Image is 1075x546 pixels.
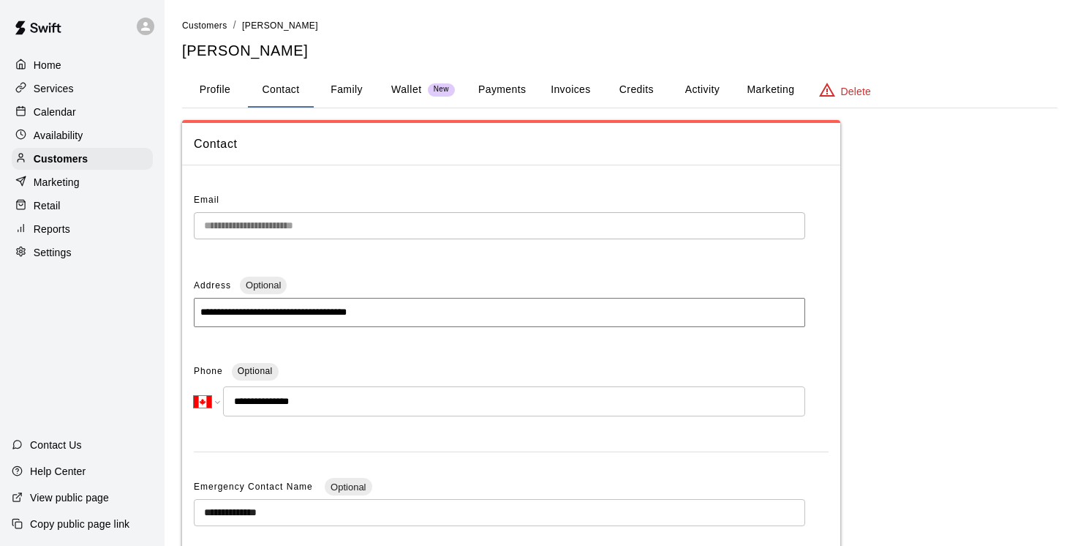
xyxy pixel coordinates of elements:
span: Optional [238,366,273,376]
li: / [233,18,236,33]
span: Optional [240,280,287,291]
p: Wallet [391,82,422,97]
h5: [PERSON_NAME] [182,41,1057,61]
a: Services [12,78,153,100]
span: Contact [194,135,829,154]
p: Copy public page link [30,517,129,531]
span: Customers [182,20,227,31]
span: Address [194,280,231,291]
p: Settings [34,245,72,260]
a: Availability [12,124,153,146]
span: New [428,85,455,94]
p: Availability [34,128,83,143]
a: Customers [182,19,227,31]
span: Optional [325,482,371,493]
button: Marketing [735,72,806,108]
p: Help Center [30,464,86,479]
div: basic tabs example [182,72,1057,108]
a: Calendar [12,101,153,123]
button: Family [314,72,380,108]
button: Contact [248,72,314,108]
button: Credits [603,72,669,108]
p: Calendar [34,105,76,119]
button: Invoices [537,72,603,108]
p: Delete [841,84,871,99]
button: Activity [669,72,735,108]
a: Home [12,54,153,76]
button: Payments [467,72,537,108]
div: The email of an existing customer can only be changed by the customer themselves at https://book.... [194,212,805,239]
p: Services [34,81,74,96]
span: [PERSON_NAME] [242,20,318,31]
span: Email [194,195,219,205]
a: Retail [12,195,153,217]
a: Settings [12,242,153,263]
nav: breadcrumb [182,18,1057,34]
p: Home [34,58,61,72]
a: Marketing [12,171,153,193]
a: Reports [12,218,153,240]
button: Profile [182,72,248,108]
p: Retail [34,198,61,213]
p: Reports [34,222,70,236]
p: View public page [30,490,109,505]
p: Contact Us [30,438,82,452]
a: Customers [12,148,153,170]
p: Customers [34,152,88,166]
p: Marketing [34,175,80,190]
span: Phone [194,360,223,384]
span: Emergency Contact Name [194,482,316,492]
